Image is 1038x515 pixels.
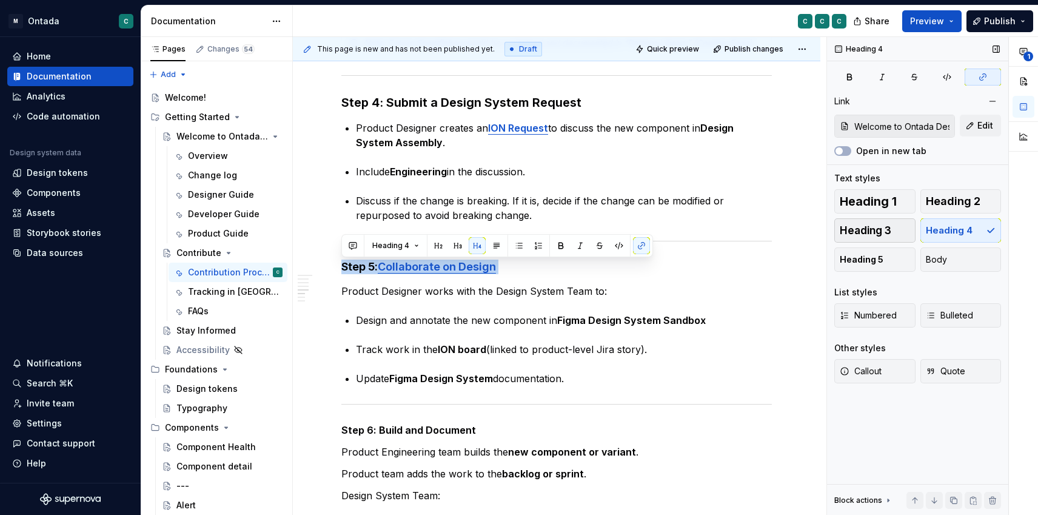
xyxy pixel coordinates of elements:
[176,383,238,395] div: Design tokens
[834,218,916,243] button: Heading 3
[169,146,287,166] a: Overview
[169,204,287,224] a: Developer Guide
[176,460,252,473] div: Component detail
[157,437,287,457] a: Component Health
[7,107,133,126] a: Code automation
[165,363,218,375] div: Foundations
[146,107,287,127] div: Getting Started
[865,15,889,27] span: Share
[803,16,808,26] div: C
[984,15,1016,27] span: Publish
[341,95,581,110] strong: Step 4: Submit a Design System Request
[7,354,133,373] button: Notifications
[27,247,83,259] div: Data sources
[356,371,772,386] p: Update documentation.
[27,437,95,449] div: Contact support
[169,282,287,301] a: Tracking in [GEOGRAPHIC_DATA]
[169,185,287,204] a: Designer Guide
[920,189,1002,214] button: Heading 2
[820,16,825,26] div: C
[519,44,537,54] span: Draft
[157,476,287,496] a: ---
[8,14,23,29] div: M
[7,203,133,223] a: Assets
[27,397,74,409] div: Invite team
[920,359,1002,383] button: Quote
[341,424,476,436] strong: Step 6: Build and Document
[390,166,447,178] strong: Engineering
[161,70,176,79] span: Add
[176,247,221,259] div: Contribute
[840,254,883,266] span: Heading 5
[10,148,81,158] div: Design system data
[276,266,280,278] div: C
[157,321,287,340] a: Stay Informed
[341,284,772,298] p: Product Designer works with the Design System Team to:
[847,10,897,32] button: Share
[920,247,1002,272] button: Body
[7,454,133,473] button: Help
[27,227,101,239] div: Storybook stories
[647,44,699,54] span: Quick preview
[7,67,133,86] a: Documentation
[389,372,493,385] strong: Figma Design System
[834,172,880,184] div: Text styles
[367,237,424,254] button: Heading 4
[169,263,287,282] a: Contribution ProcessC
[176,402,227,414] div: Typography
[242,44,255,54] span: 54
[2,8,138,34] button: MOntadaC
[840,309,897,321] span: Numbered
[977,119,993,132] span: Edit
[557,314,706,326] strong: Figma Design System Sandbox
[7,223,133,243] a: Storybook stories
[27,207,55,219] div: Assets
[188,208,259,220] div: Developer Guide
[341,488,772,503] p: Design System Team:
[709,41,789,58] button: Publish changes
[438,343,486,355] strong: ION board
[27,457,46,470] div: Help
[176,130,268,143] div: Welcome to Ontada Design System
[40,493,101,505] a: Supernova Logo
[502,468,584,480] strong: backlog or sprint
[188,227,249,240] div: Product Guide
[151,15,266,27] div: Documentation
[834,492,893,509] div: Block actions
[27,417,62,429] div: Settings
[157,379,287,399] a: Design tokens
[165,92,206,104] div: Welcome!
[169,166,287,185] a: Change log
[150,44,186,54] div: Pages
[176,441,256,453] div: Component Health
[926,254,947,266] span: Body
[632,41,705,58] button: Quick preview
[372,241,409,251] span: Heading 4
[834,496,882,505] div: Block actions
[356,164,772,179] p: Include in the discussion.
[28,15,59,27] div: Ontada
[176,480,189,492] div: ---
[176,499,196,511] div: Alert
[920,303,1002,328] button: Bulleted
[27,110,100,123] div: Code automation
[341,445,772,459] p: Product Engineering team builds the .
[188,286,280,298] div: Tracking in [GEOGRAPHIC_DATA]
[837,16,842,26] div: C
[834,247,916,272] button: Heading 5
[165,111,230,123] div: Getting Started
[157,340,287,360] a: Accessibility
[27,50,51,62] div: Home
[7,243,133,263] a: Data sources
[926,195,980,207] span: Heading 2
[488,122,548,134] a: ION Request
[356,313,772,328] p: Design and annotate the new component in
[176,325,236,337] div: Stay Informed
[378,260,496,273] strong: Collaborate on Design
[124,16,129,26] div: C
[356,342,772,357] p: Track work in the (linked to product-level Jira story).
[188,266,270,278] div: Contribution Process
[7,434,133,453] button: Contact support
[926,309,973,321] span: Bulleted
